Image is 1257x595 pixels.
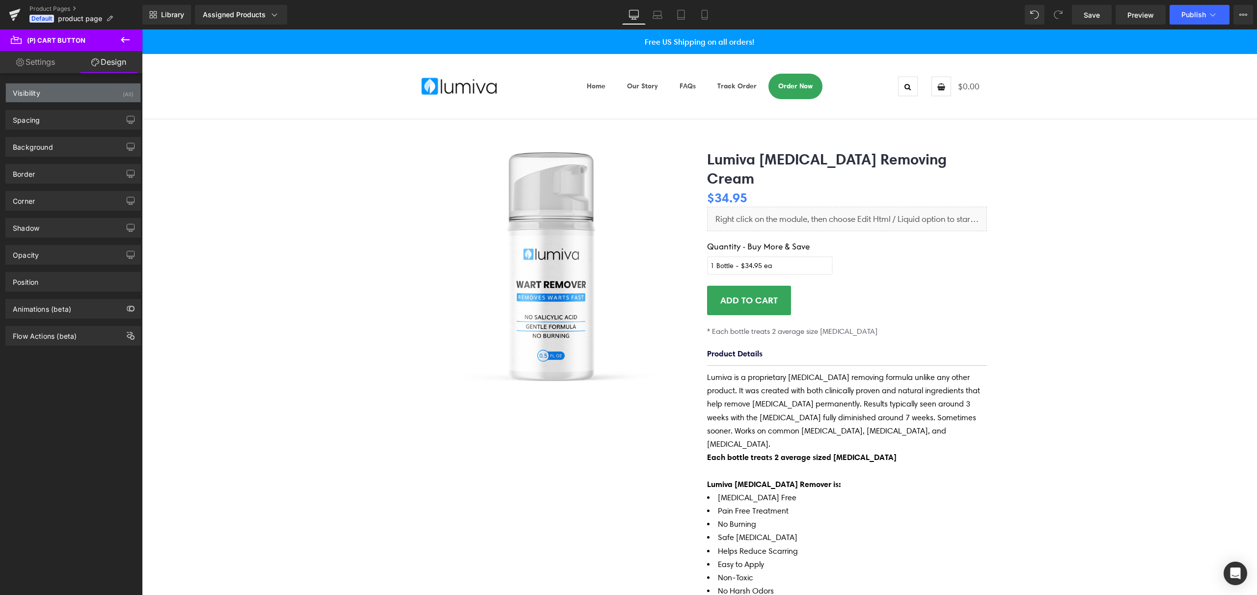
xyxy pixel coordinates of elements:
span: Preview [1127,10,1154,20]
span: Easy to Apply [576,530,622,540]
button: Publish [1170,5,1230,25]
button: Undo [1025,5,1044,25]
span: Library [161,10,184,19]
button: Redo [1048,5,1068,25]
a: Product Pages [29,5,142,13]
div: Opacity [13,245,39,259]
span: Lumiva is a proprietary [MEDICAL_DATA] removing formula unlike any other product. It was created ... [565,343,838,419]
div: Position [13,272,38,286]
a: New Library [142,5,191,25]
a: Order Now [627,44,681,70]
a: Our Story [475,44,526,70]
a: Design [73,51,144,73]
span: product page [58,15,102,23]
span: $34.95 [565,161,605,176]
a: Desktop [622,5,646,25]
span: Non-Toxic [576,543,611,553]
strong: Each bottle treats 2 average sized [MEDICAL_DATA] [565,423,755,433]
span: (P) Cart Button [27,36,85,44]
span: Save [1084,10,1100,20]
div: Background [13,137,53,151]
span: Helps Reduce Scarring [576,517,656,526]
div: Spacing [13,110,40,124]
div: (All) [123,83,134,100]
div: Corner [13,191,35,205]
div: Shadow [13,218,39,232]
span: Publish [1181,11,1206,19]
a: Lumiva [MEDICAL_DATA] Removing Cream [565,90,845,159]
div: Border [13,164,35,178]
span: Safe [MEDICAL_DATA] [576,503,656,513]
span: [MEDICAL_DATA] Free [576,463,655,473]
a: FAQs [528,44,564,70]
span: $0.00 [816,52,838,62]
div: Animations (beta) [13,299,71,313]
span: Pain Free Treatment [576,477,647,486]
button: More [1233,5,1253,25]
a: Tablet [669,5,693,25]
span: Add to cart [578,265,636,276]
a: Home [435,44,473,70]
a: $0.00 [790,47,838,67]
img: Lumiva Wart Remover [278,47,356,67]
div: Open Intercom Messenger [1224,562,1247,585]
span: Default [29,15,54,23]
div: Flow Actions (beta) [13,326,77,340]
button: Add to cart [565,256,649,286]
p: * Each bottle treats 2 average size [MEDICAL_DATA] [565,296,845,308]
strong: Lumiva [MEDICAL_DATA] Remover is: [565,450,699,460]
span: No Burning [576,490,614,499]
a: Preview [1116,5,1166,25]
b: Product Details [565,319,621,329]
div: Assigned Products [203,10,279,20]
span: No Harsh Odors [576,557,632,566]
img: Lumiva Wart Removing Cream [271,90,550,370]
a: Track Order [566,44,625,70]
a: Mobile [693,5,716,25]
div: Visibility [13,83,40,97]
a: Laptop [646,5,669,25]
label: Quantity - Buy More & Save [565,210,845,227]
